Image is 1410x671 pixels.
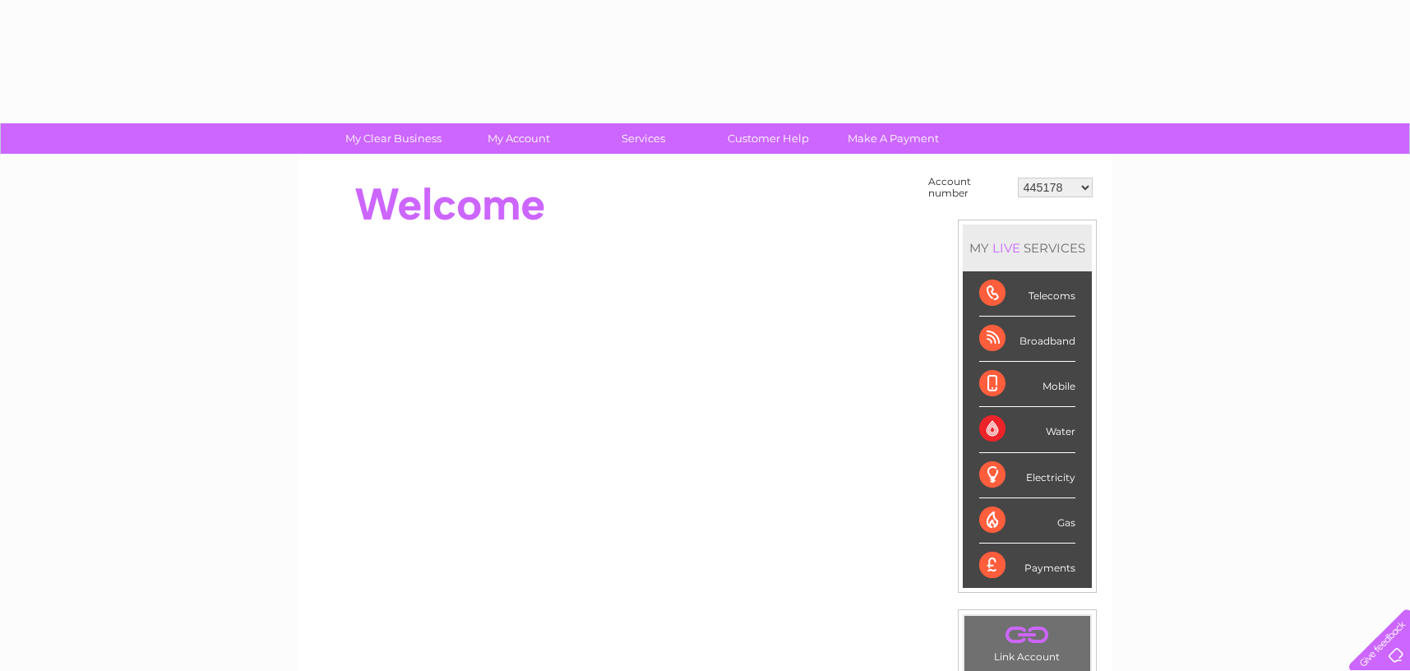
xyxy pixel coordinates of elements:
div: Gas [979,498,1075,544]
a: . [969,620,1086,649]
a: Make A Payment [825,123,961,154]
div: MY SERVICES [963,224,1092,271]
a: My Clear Business [326,123,461,154]
div: Mobile [979,362,1075,407]
div: Telecoms [979,271,1075,317]
div: LIVE [989,240,1024,256]
div: Broadband [979,317,1075,362]
td: Account number [924,172,1014,203]
div: Payments [979,544,1075,588]
a: Services [576,123,711,154]
div: Water [979,407,1075,452]
div: Electricity [979,453,1075,498]
td: Link Account [964,615,1091,667]
a: Customer Help [700,123,836,154]
a: My Account [451,123,586,154]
